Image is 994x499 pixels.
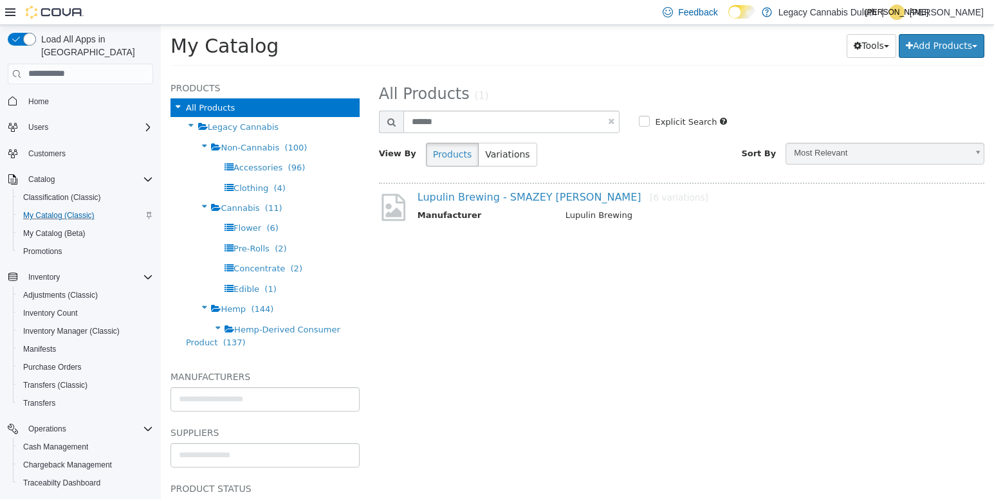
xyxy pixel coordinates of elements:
[13,304,158,322] button: Inventory Count
[18,341,153,357] span: Manifests
[18,359,87,375] a: Purchase Orders
[10,400,199,415] h5: Suppliers
[18,287,103,303] a: Adjustments (Classic)
[10,456,199,471] h5: Product Status
[28,424,66,434] span: Operations
[686,9,735,33] button: Tools
[23,210,95,221] span: My Catalog (Classic)
[13,474,158,492] button: Traceabilty Dashboard
[18,377,153,393] span: Transfers (Classic)
[678,6,717,19] span: Feedback
[23,421,71,437] button: Operations
[36,33,153,59] span: Load All Apps in [GEOGRAPHIC_DATA]
[18,475,153,491] span: Traceabilty Dashboard
[28,96,49,107] span: Home
[18,323,125,339] a: Inventory Manager (Classic)
[114,219,125,228] span: (2)
[3,118,158,136] button: Users
[728,5,755,19] input: Dark Mode
[18,208,153,223] span: My Catalog (Classic)
[13,286,158,304] button: Adjustments (Classic)
[910,5,984,20] p: [PERSON_NAME]
[18,377,93,393] a: Transfers (Classic)
[13,340,158,358] button: Manifests
[18,475,106,491] a: Traceabilty Dashboard
[865,5,929,20] span: [PERSON_NAME]
[491,91,556,104] label: Explicit Search
[10,344,199,359] h5: Manufacturers
[73,158,107,168] span: Clothing
[218,60,309,78] span: All Products
[23,228,86,239] span: My Catalog (Beta)
[62,313,85,322] span: (137)
[25,78,74,87] span: All Products
[104,178,122,188] span: (11)
[47,97,118,107] span: Legacy Cannabis
[23,93,153,109] span: Home
[218,123,255,133] span: View By
[13,322,158,340] button: Inventory Manager (Classic)
[13,242,158,260] button: Promotions
[18,287,153,303] span: Adjustments (Classic)
[104,259,115,269] span: (1)
[18,226,91,241] a: My Catalog (Beta)
[25,300,179,322] span: Hemp-Derived Consumer Product
[23,120,153,135] span: Users
[489,167,548,177] small: [6 variations]
[18,190,153,205] span: Classification (Classic)
[13,394,158,412] button: Transfers
[23,326,120,336] span: Inventory Manager (Classic)
[113,158,124,168] span: (4)
[18,305,153,321] span: Inventory Count
[18,395,60,411] a: Transfers
[23,290,98,300] span: Adjustments (Classic)
[3,170,158,188] button: Catalog
[625,118,806,138] span: Most Relevant
[3,268,158,286] button: Inventory
[23,344,56,354] span: Manifests
[625,118,824,140] a: Most Relevant
[23,172,60,187] button: Catalog
[73,239,124,248] span: Concentrate
[73,138,122,147] span: Accessories
[28,149,66,159] span: Customers
[73,219,109,228] span: Pre-Rolls
[3,144,158,163] button: Customers
[18,226,153,241] span: My Catalog (Beta)
[23,442,88,452] span: Cash Management
[13,456,158,474] button: Chargeback Management
[18,244,153,259] span: Promotions
[257,166,548,178] a: Lupulin Brewing - SMAZEY [PERSON_NAME][6 variations]
[23,146,71,161] a: Customers
[23,94,54,109] a: Home
[738,9,824,33] button: Add Products
[127,138,145,147] span: (96)
[580,123,615,133] span: Sort By
[18,305,83,321] a: Inventory Count
[23,145,153,161] span: Customers
[778,5,877,20] p: Legacy Cannabis Duluth
[106,198,117,208] span: (6)
[3,420,158,438] button: Operations
[23,478,100,488] span: Traceabilty Dashboard
[23,120,53,135] button: Users
[73,259,98,269] span: Edible
[73,198,100,208] span: Flower
[28,122,48,132] span: Users
[265,118,318,141] button: Products
[313,65,327,77] small: (1)
[13,438,158,456] button: Cash Management
[18,323,153,339] span: Inventory Manager (Classic)
[13,188,158,206] button: Classification (Classic)
[18,341,61,357] a: Manifests
[18,190,106,205] a: Classification (Classic)
[257,184,395,200] th: Manufacturer
[28,272,60,282] span: Inventory
[28,174,55,185] span: Catalog
[18,457,117,473] a: Chargeback Management
[18,208,100,223] a: My Catalog (Classic)
[23,172,153,187] span: Catalog
[218,167,247,198] img: missing-image.png
[23,398,55,408] span: Transfers
[18,457,153,473] span: Chargeback Management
